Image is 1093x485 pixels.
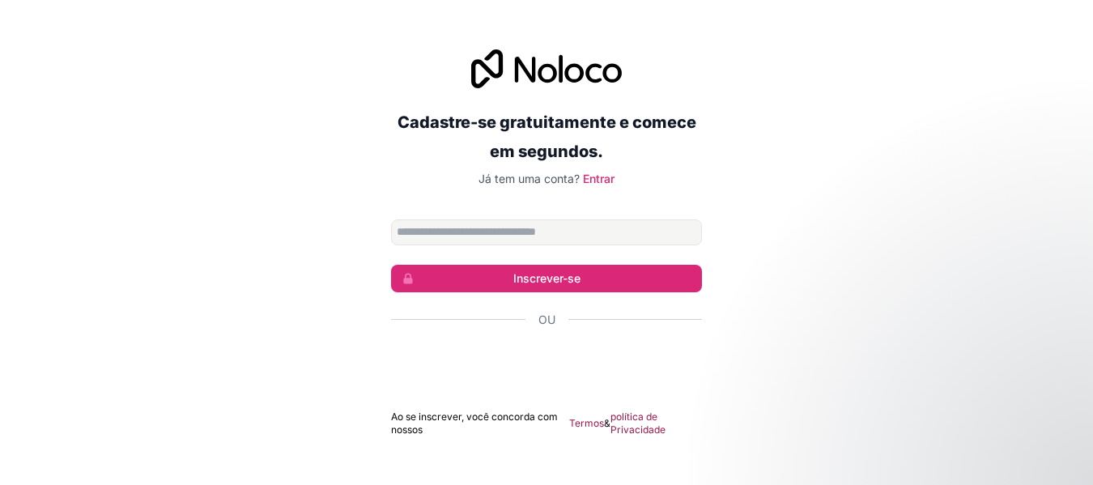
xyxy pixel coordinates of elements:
iframe: Mensagem de notificação do intercomunicador [769,364,1093,477]
iframe: Botão "Fazer login com o Google" [383,346,710,381]
a: Termos [569,417,604,430]
a: política de Privacidade [610,411,702,436]
font: Ou [538,313,555,326]
input: Endereço de email [391,219,702,245]
font: Inscrever-se [513,271,581,285]
button: Inscrever-se [391,265,702,292]
font: Já tem uma conta? [478,172,580,185]
font: política de Privacidade [610,411,666,436]
a: Entrar [583,172,615,185]
font: Termos [569,417,604,429]
font: & [604,417,610,429]
font: Ao se inscrever, você concorda com nossos [391,411,558,436]
font: Cadastre-se gratuitamente e comece em segundos. [398,113,696,161]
